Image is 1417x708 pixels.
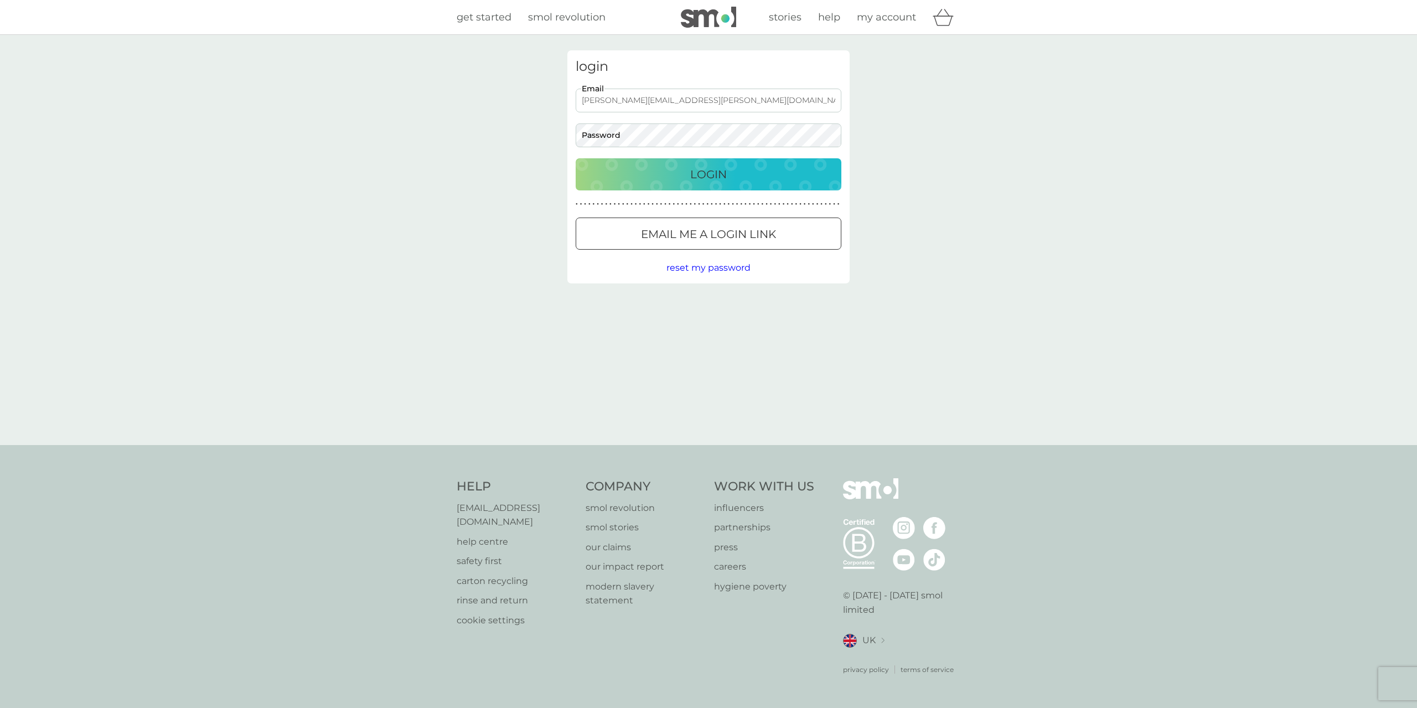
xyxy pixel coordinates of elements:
[714,540,814,555] a: press
[580,201,582,207] p: ●
[457,554,575,569] p: safety first
[762,201,764,207] p: ●
[576,158,841,190] button: Login
[778,201,780,207] p: ●
[719,201,721,207] p: ●
[666,261,751,275] button: reset my password
[799,201,801,207] p: ●
[593,201,595,207] p: ●
[614,201,616,207] p: ●
[588,201,591,207] p: ●
[685,201,687,207] p: ●
[457,501,575,529] p: [EMAIL_ADDRESS][DOMAIN_NAME]
[586,520,704,535] a: smol stories
[597,201,599,207] p: ●
[630,201,633,207] p: ●
[862,633,876,648] span: UK
[893,549,915,571] img: visit the smol Youtube page
[586,540,704,555] a: our claims
[736,201,738,207] p: ●
[923,549,945,571] img: visit the smol Tiktok page
[648,201,650,207] p: ●
[457,574,575,588] a: carton recycling
[576,201,578,207] p: ●
[881,638,885,644] img: select a new location
[770,201,772,207] p: ●
[829,201,831,207] p: ●
[744,201,747,207] p: ●
[787,201,789,207] p: ●
[622,201,624,207] p: ●
[893,517,915,539] img: visit the smol Instagram page
[677,201,679,207] p: ●
[690,166,727,183] p: Login
[749,201,751,207] p: ●
[586,501,704,515] a: smol revolution
[457,535,575,549] a: help centre
[457,11,511,23] span: get started
[923,517,945,539] img: visit the smol Facebook page
[728,201,730,207] p: ●
[715,201,717,207] p: ●
[769,11,801,23] span: stories
[605,201,607,207] p: ●
[825,201,827,207] p: ●
[666,262,751,273] span: reset my password
[843,634,857,648] img: UK flag
[783,201,785,207] p: ●
[698,201,700,207] p: ●
[528,9,606,25] a: smol revolution
[651,201,654,207] p: ●
[714,501,814,515] a: influencers
[808,201,810,207] p: ●
[586,478,704,495] h4: Company
[457,593,575,608] a: rinse and return
[740,201,742,207] p: ●
[706,201,708,207] p: ●
[641,225,776,243] p: Email me a login link
[766,201,768,207] p: ●
[714,560,814,574] a: careers
[576,59,841,75] h3: login
[901,664,954,675] a: terms of service
[857,11,916,23] span: my account
[753,201,755,207] p: ●
[660,201,663,207] p: ●
[714,478,814,495] h4: Work With Us
[723,201,726,207] p: ●
[586,560,704,574] a: our impact report
[843,664,889,675] a: privacy policy
[656,201,658,207] p: ●
[609,201,612,207] p: ●
[843,588,961,617] p: © [DATE] - [DATE] smol limited
[843,478,898,516] img: smol
[816,201,819,207] p: ●
[664,201,666,207] p: ●
[669,201,671,207] p: ●
[681,7,736,28] img: smol
[681,201,684,207] p: ●
[837,201,840,207] p: ●
[714,580,814,594] a: hygiene poverty
[601,201,603,207] p: ●
[457,613,575,628] a: cookie settings
[933,6,960,28] div: basket
[714,520,814,535] a: partnerships
[528,11,606,23] span: smol revolution
[618,201,620,207] p: ●
[857,9,916,25] a: my account
[586,580,704,608] a: modern slavery statement
[627,201,629,207] p: ●
[769,9,801,25] a: stories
